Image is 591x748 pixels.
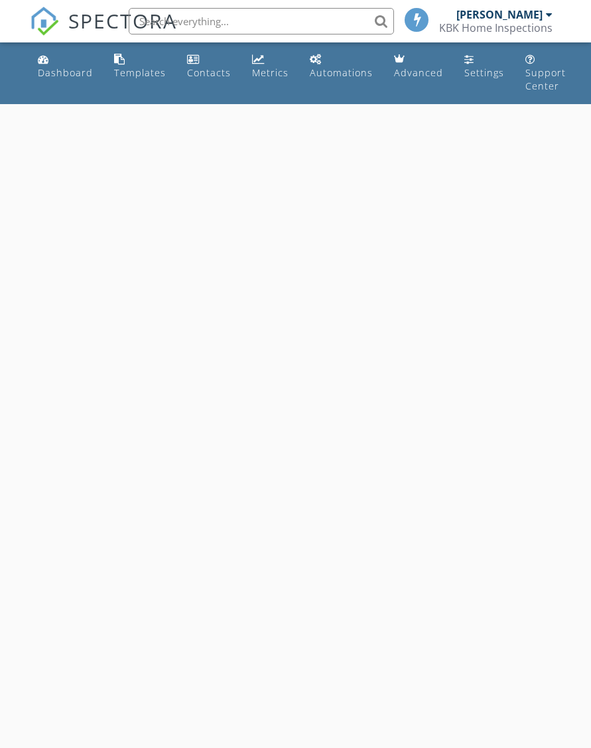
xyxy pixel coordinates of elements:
div: Support Center [525,66,566,92]
div: KBK Home Inspections [439,21,553,34]
a: Automations (Basic) [304,48,378,86]
a: Templates [109,48,171,86]
div: Advanced [394,66,443,79]
a: Advanced [389,48,448,86]
a: SPECTORA [30,18,177,46]
img: The Best Home Inspection Software - Spectora [30,7,59,36]
div: Settings [464,66,504,79]
div: Metrics [252,66,289,79]
div: Automations [310,66,373,79]
div: Templates [114,66,166,79]
a: Metrics [247,48,294,86]
a: Support Center [520,48,571,99]
a: Settings [459,48,509,86]
span: SPECTORA [68,7,177,34]
div: Dashboard [38,66,93,79]
div: Contacts [187,66,231,79]
input: Search everything... [129,8,394,34]
a: Dashboard [33,48,98,86]
a: Contacts [182,48,236,86]
div: [PERSON_NAME] [456,8,543,21]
